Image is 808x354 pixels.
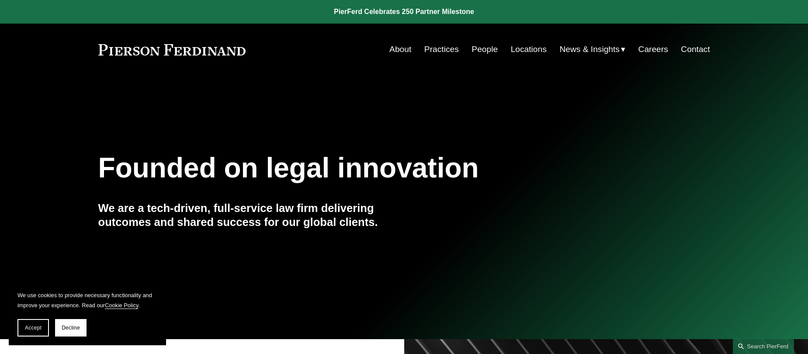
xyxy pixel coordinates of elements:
a: Locations [511,41,547,58]
button: Decline [55,319,87,337]
p: We use cookies to provide necessary functionality and improve your experience. Read our . [17,290,157,310]
h1: Founded on legal innovation [98,152,608,184]
section: Cookie banner [9,281,166,345]
a: About [389,41,411,58]
a: Cookie Policy [105,302,139,309]
a: Careers [638,41,668,58]
span: Decline [62,325,80,331]
a: People [472,41,498,58]
button: Accept [17,319,49,337]
h4: We are a tech-driven, full-service law firm delivering outcomes and shared success for our global... [98,201,404,229]
a: Contact [681,41,710,58]
a: folder dropdown [559,41,625,58]
span: News & Insights [559,42,620,57]
span: Accept [25,325,42,331]
a: Search this site [733,339,794,354]
a: Practices [424,41,459,58]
